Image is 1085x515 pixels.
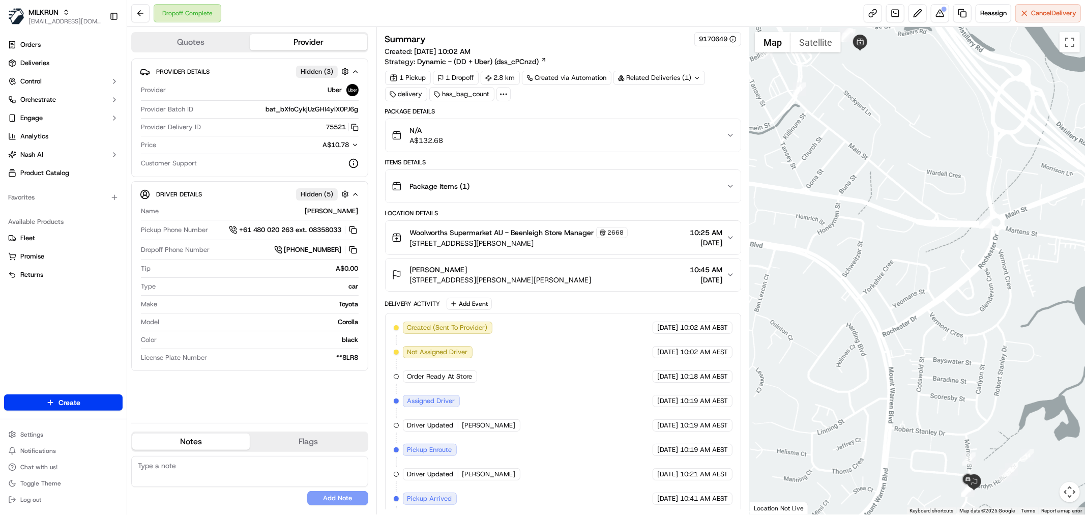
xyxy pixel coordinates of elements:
span: Driver Updated [407,470,454,479]
div: 12 [979,216,992,229]
a: Deliveries [4,55,123,71]
span: Driver Details [156,190,202,198]
button: N/AA$132.68 [386,119,741,152]
span: [DATE] 10:02 AM [415,47,471,56]
span: A$10.78 [323,140,349,149]
div: 16 [1005,463,1018,476]
span: Assigned Driver [407,396,455,406]
button: Settings [4,427,123,442]
span: Promise [20,252,44,261]
span: 10:19 AM AEST [680,421,728,430]
div: 17 [999,469,1012,482]
span: A$132.68 [410,135,444,146]
button: Keyboard shortcuts [910,507,953,514]
button: MILKRUNMILKRUN[EMAIL_ADDRESS][DOMAIN_NAME] [4,4,105,28]
button: Notifications [4,444,123,458]
button: Log out [4,493,123,507]
div: 9 [838,28,852,41]
a: +61 480 020 263 ext. 08358033 [229,224,359,236]
span: [STREET_ADDRESS][PERSON_NAME] [410,238,628,248]
span: Driver Updated [407,421,454,430]
button: Control [4,73,123,90]
span: Create [58,397,80,408]
span: License Plate Number [141,353,207,362]
button: Add Event [447,298,492,310]
button: A$10.78 [269,140,359,150]
span: 10:21 AM AEST [680,470,728,479]
span: 10:19 AM AEST [680,445,728,454]
button: Provider [250,34,367,50]
span: 10:18 AM AEST [680,372,728,381]
span: Product Catalog [20,168,69,178]
div: Related Deliveries (1) [613,71,705,85]
span: bat_bXfoCykjUzGHI4yiX0PJ6g [266,105,359,114]
span: [DATE] [657,348,678,357]
div: 11 [793,82,806,96]
div: Delivery Activity [385,300,441,308]
span: 10:02 AM AEST [680,348,728,357]
span: Pickup Phone Number [141,225,208,235]
div: 1 Dropoff [433,71,479,85]
a: Report a map error [1041,508,1082,513]
span: Notifications [20,447,56,455]
a: Product Catalog [4,165,123,181]
span: N/A [410,125,444,135]
a: [PHONE_NUMBER] [274,244,359,255]
span: Control [20,77,42,86]
h3: Summary [385,35,426,44]
span: Orchestrate [20,95,56,104]
button: Package Items (1) [386,170,741,203]
span: 10:19 AM AEST [680,396,728,406]
div: 14 [1021,449,1034,462]
div: 15 [1005,463,1018,476]
span: Make [141,300,157,309]
span: Map data ©2025 Google [959,508,1015,513]
span: [PERSON_NAME] [410,265,467,275]
span: MILKRUN [28,7,58,17]
button: Quotes [132,34,250,50]
button: Hidden (5) [296,188,351,201]
span: 10:41 AM AEST [680,494,728,503]
span: Woolworths Supermarket AU - Beenleigh Store Manager [410,227,594,238]
a: Fleet [8,234,119,243]
div: has_bag_count [429,87,494,101]
button: Create [4,394,123,411]
a: Created via Automation [522,71,611,85]
span: Reassign [980,9,1007,18]
span: Model [141,318,159,327]
span: Provider [141,85,166,95]
div: Location Details [385,209,741,217]
a: Orders [4,37,123,53]
span: 10:45 AM [690,265,722,275]
span: Not Assigned Driver [407,348,468,357]
div: 9170649 [699,35,737,44]
button: [PERSON_NAME][STREET_ADDRESS][PERSON_NAME][PERSON_NAME]10:45 AM[DATE] [386,259,741,291]
span: Returns [20,270,43,279]
button: 75521 [326,123,359,132]
div: Strategy: [385,56,547,67]
span: Log out [20,496,41,504]
span: Pickup Enroute [407,445,452,454]
span: [DATE] [690,238,722,248]
div: 24 [961,483,975,496]
div: Location Not Live [750,502,808,514]
span: Type [141,282,156,291]
span: Chat with us! [20,463,57,471]
button: Chat with us! [4,460,123,474]
img: MILKRUN [8,8,24,24]
div: delivery [385,87,427,101]
a: Open this area in Google Maps (opens a new window) [752,501,786,514]
div: car [160,282,359,291]
button: Driver DetailsHidden (5) [140,186,360,203]
button: Nash AI [4,147,123,163]
span: 10:02 AM AEST [680,323,728,332]
span: Deliveries [20,59,49,68]
div: 2.8 km [481,71,520,85]
span: Price [141,140,156,150]
span: [PHONE_NUMBER] [284,245,342,254]
button: CancelDelivery [1015,4,1081,22]
button: Toggle Theme [4,476,123,491]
